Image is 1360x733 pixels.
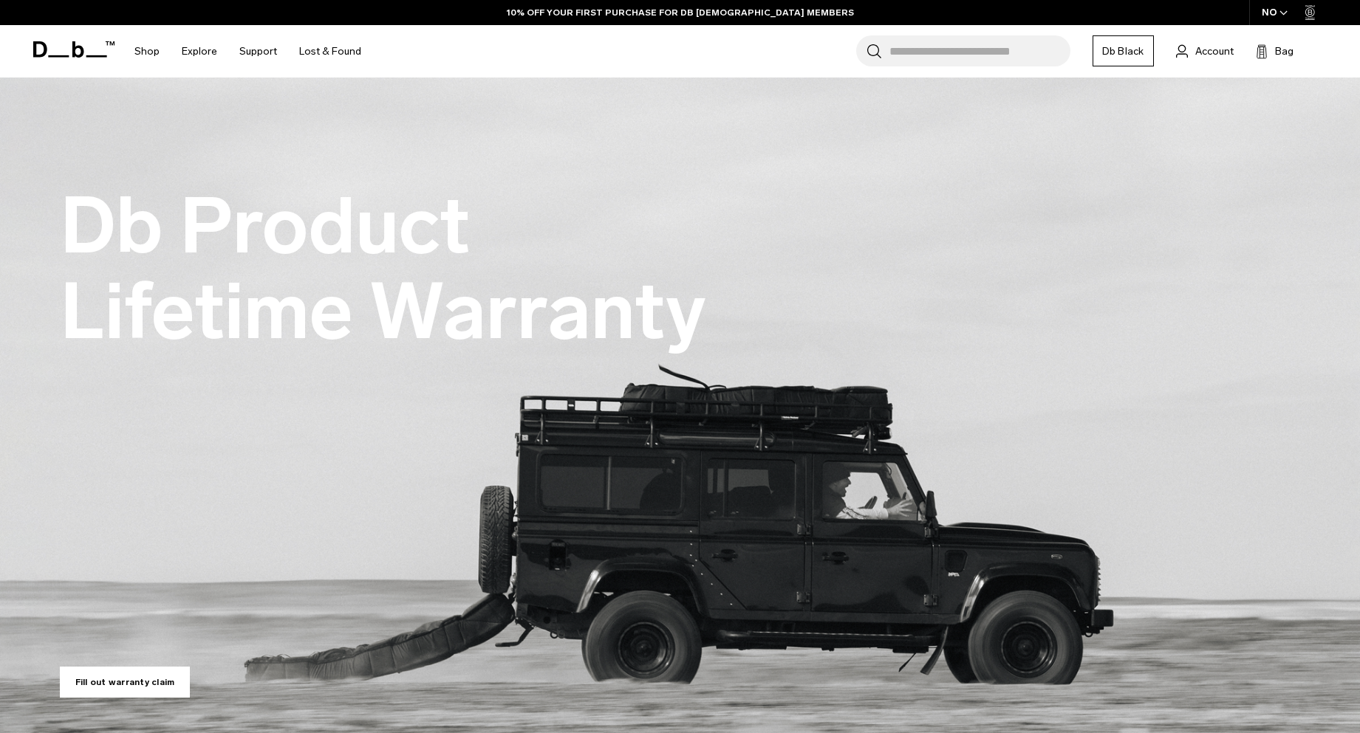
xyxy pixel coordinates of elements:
a: 10% OFF YOUR FIRST PURCHASE FOR DB [DEMOGRAPHIC_DATA] MEMBERS [507,6,854,19]
a: Db Black [1093,35,1154,66]
a: Account [1176,42,1234,60]
span: Bag [1275,44,1294,59]
a: Fill out warranty claim [60,667,191,698]
a: Lost & Found [299,25,361,78]
a: Support [239,25,277,78]
nav: Main Navigation [123,25,372,78]
a: Shop [134,25,160,78]
a: Explore [182,25,217,78]
button: Bag [1256,42,1294,60]
h1: Db Product Lifetime Warranty [60,184,725,354]
span: Account [1195,44,1234,59]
